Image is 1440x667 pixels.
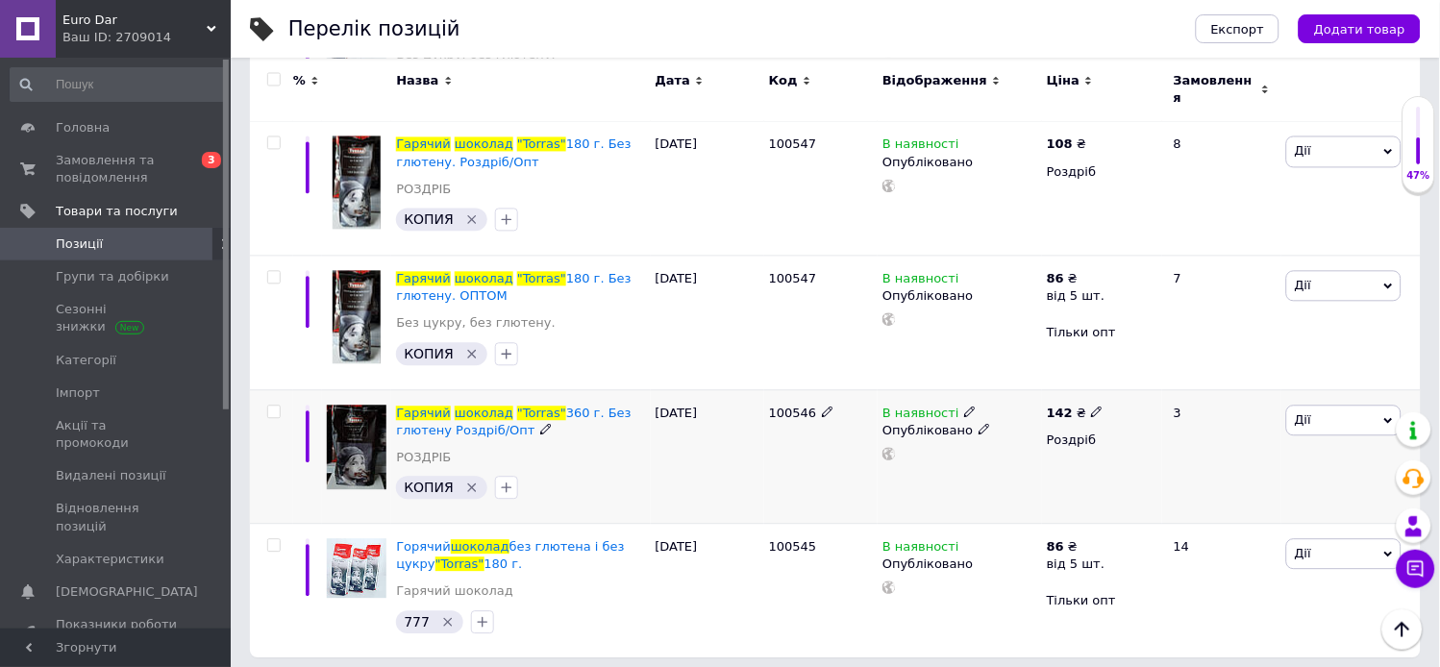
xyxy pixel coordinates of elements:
[1174,72,1256,107] span: Замовлення
[882,72,987,89] span: Відображення
[455,407,513,421] span: шоколад
[1382,609,1423,650] button: Наверх
[1047,432,1157,450] div: Роздріб
[1047,136,1086,154] div: ₴
[1047,539,1105,556] div: ₴
[396,137,631,169] a: Гарячийшоколад"Torras"180 г. Без глютену. Роздріб/Опт
[440,615,456,630] svg: Видалити мітку
[435,557,484,572] span: "Torras"
[56,235,103,253] span: Позиції
[56,203,178,220] span: Товари та послуги
[1047,72,1080,89] span: Ціна
[1403,169,1434,183] div: 47%
[56,551,164,568] span: Характеристики
[288,19,460,39] div: Перелік позицій
[404,212,454,228] span: КОПИЯ
[396,407,631,438] span: 360 г. Без глютену Роздріб/Опт
[1047,272,1064,286] b: 86
[56,152,178,186] span: Замовлення та повідомлення
[1397,550,1435,588] button: Чат з покупцем
[56,467,166,484] span: Видалені позиції
[484,557,523,572] span: 180 г.
[517,137,566,152] span: "Torras"
[396,137,631,169] span: 180 г. Без глютену. Роздріб/Опт
[333,136,381,230] img: Горячий шоколад Torras 180 г. Без глютена. Розница/Опт
[1047,288,1105,306] div: від 5 шт.
[1295,413,1311,428] span: Дії
[464,481,480,496] svg: Видалити мітку
[651,256,764,390] div: [DATE]
[1162,256,1281,390] div: 7
[882,272,959,292] span: В наявності
[1299,14,1421,43] button: Додати товар
[56,352,116,369] span: Категорії
[404,615,430,630] span: 777
[1047,325,1157,342] div: Тільки опт
[882,540,959,560] span: В наявності
[396,272,631,304] a: Гарячийшоколад"Torras"180 г. Без глютену. ОПТОМ
[56,616,178,651] span: Показники роботи компанії
[882,288,1037,306] div: Опубліковано
[656,72,691,89] span: Дата
[769,137,817,152] span: 100547
[396,407,631,438] a: Гарячийшоколад"Torras"360 г. Без глютену Роздріб/Опт
[396,540,624,572] span: без глютена і без цукру
[464,347,480,362] svg: Видалити мітку
[333,271,381,364] img: Горячий шоколад "Torras" 180 г. Без глютена.
[882,155,1037,172] div: Опубліковано
[396,407,451,421] span: Гарячий
[882,423,1037,440] div: Опубліковано
[62,12,207,29] span: Euro Dar
[517,272,566,286] span: "Torras"
[882,137,959,158] span: В наявності
[455,137,513,152] span: шоколад
[1047,137,1073,152] b: 108
[1047,540,1064,555] b: 86
[56,119,110,136] span: Головна
[62,29,231,46] div: Ваш ID: 2709014
[396,72,438,89] span: Назва
[517,407,566,421] span: "Torras"
[404,347,454,362] span: КОПИЯ
[56,384,100,402] span: Імпорт
[56,500,178,534] span: Відновлення позицій
[396,315,556,333] a: Без цукру, без глютену.
[10,67,227,102] input: Пошук
[769,407,817,421] span: 100546
[1162,390,1281,525] div: 3
[464,212,480,228] svg: Видалити мітку
[396,182,451,199] a: РОЗДРІБ
[769,272,817,286] span: 100547
[396,450,451,467] a: РОЗДРІБ
[769,540,817,555] span: 100545
[1295,279,1311,293] span: Дії
[651,122,764,257] div: [DATE]
[327,406,386,491] img: Горячий шоколад "Torras" 360 г. Без глютена Розница/Опт
[396,540,624,572] a: Горячийшоколадбез глютена і без цукру"Torras"180 г.
[1295,547,1311,561] span: Дії
[1314,22,1405,37] span: Додати товар
[202,152,221,168] span: 3
[882,556,1037,574] div: Опубліковано
[455,272,513,286] span: шоколад
[293,72,306,89] span: %
[56,268,169,285] span: Групи та добірки
[1211,22,1265,37] span: Експорт
[396,583,513,601] a: Гарячий шоколад
[451,540,509,555] span: шоколад
[1047,593,1157,610] div: Тільки опт
[327,539,386,599] img: Горячий шоколад без глютена и без сахара Torras 180 г.
[56,417,178,452] span: Акції та промокоди
[1162,122,1281,257] div: 8
[1047,164,1157,182] div: Роздріб
[396,272,451,286] span: Гарячий
[404,481,454,496] span: КОПИЯ
[1047,407,1073,421] b: 142
[396,540,451,555] span: Горячий
[56,583,198,601] span: [DEMOGRAPHIC_DATA]
[1162,525,1281,658] div: 14
[651,390,764,525] div: [DATE]
[1047,406,1104,423] div: ₴
[769,72,798,89] span: Код
[396,272,631,304] span: 180 г. Без глютену. ОПТОМ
